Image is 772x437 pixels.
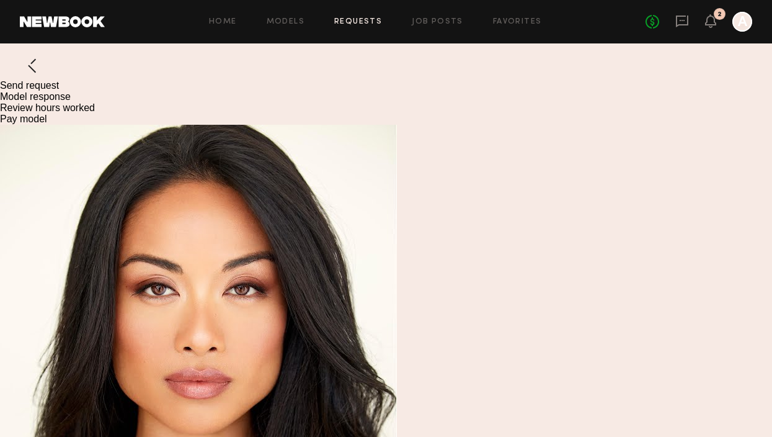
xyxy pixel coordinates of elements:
[717,11,722,18] div: 2
[412,18,463,26] a: Job Posts
[493,18,542,26] a: Favorites
[209,18,237,26] a: Home
[334,18,382,26] a: Requests
[267,18,304,26] a: Models
[732,12,752,32] a: A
